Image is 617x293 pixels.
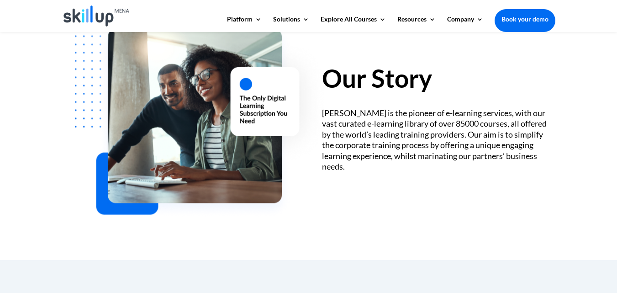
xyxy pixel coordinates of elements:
[63,5,130,27] img: Skillup Mena
[273,16,309,32] a: Solutions
[465,194,617,293] iframe: Chat Widget
[227,16,262,32] a: Platform
[447,16,483,32] a: Company
[495,9,555,29] a: Book your demo
[321,16,386,32] a: Explore All Courses
[322,66,555,96] h2: Our Story
[322,108,555,172] div: [PERSON_NAME] is the pioneer of e-learning services, with our vast curated e-learning library of ...
[397,16,436,32] a: Resources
